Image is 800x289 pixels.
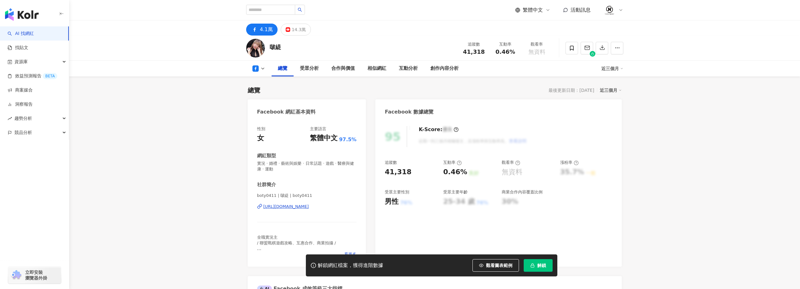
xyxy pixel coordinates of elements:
div: 受眾分析 [300,65,319,72]
a: 找貼文 [8,45,28,51]
span: 活動訊息 [571,7,591,13]
a: 洞察報告 [8,101,33,108]
span: 觀看圖表範例 [486,263,512,268]
span: 97.5% [339,136,357,143]
div: 14.3萬 [292,25,306,34]
a: 效益預測報告BETA [8,73,57,79]
span: 無資料 [528,49,545,55]
img: chrome extension [10,270,22,280]
span: 資源庫 [14,55,28,69]
div: Facebook 網紅基本資料 [257,108,316,115]
span: 競品分析 [14,125,32,140]
div: 追蹤數 [385,160,397,165]
span: 解鎖 [537,263,546,268]
a: 商案媒合 [8,87,33,93]
img: KOL Avatar [246,39,265,58]
div: 解鎖網紅檔案，獲得進階數據 [318,262,383,269]
div: 41,318 [385,167,411,177]
img: logo [5,8,39,21]
div: 近三個月 [600,86,622,94]
div: 合作與價值 [331,65,355,72]
span: boty0411 | 啵緹 | boty0411 [257,193,357,198]
span: 0.46% [495,49,515,55]
span: 立即安裝 瀏覽器外掛 [25,270,47,281]
img: 02.jpeg [604,4,615,16]
button: 觀看圖表範例 [472,259,519,272]
div: [URL][DOMAIN_NAME] [263,204,309,209]
div: 觀看率 [525,41,549,47]
div: Facebook 數據總覽 [385,108,433,115]
div: 互動率 [443,160,462,165]
span: search [298,8,302,12]
div: 最後更新日期：[DATE] [549,88,594,93]
div: K-Score : [419,126,459,133]
span: rise [8,116,12,121]
button: 14.3萬 [281,24,311,36]
button: 4.1萬 [246,24,278,36]
div: 總覽 [278,65,287,72]
div: 受眾主要性別 [385,189,409,195]
div: 受眾主要年齡 [443,189,468,195]
div: 網紅類型 [257,153,276,159]
div: 繁體中文 [310,133,338,143]
div: 創作內容分析 [430,65,459,72]
div: 女 [257,133,264,143]
div: 追蹤數 [462,41,486,47]
span: 41,318 [463,48,485,55]
span: 看更多 [344,252,356,257]
span: 繁體中文 [523,7,543,14]
div: 主要語言 [310,126,326,132]
div: 0.46% [443,167,467,177]
div: 男性 [385,197,399,207]
a: searchAI 找網紅 [8,31,34,37]
div: 4.1萬 [260,25,273,34]
div: 性別 [257,126,265,132]
button: 解鎖 [524,259,553,272]
div: 啵緹 [270,43,281,51]
div: 近三個月 [601,64,623,74]
div: 相似網紅 [367,65,386,72]
div: 互動率 [494,41,517,47]
div: 總覽 [248,86,260,95]
span: 趨勢分析 [14,111,32,125]
div: 互動分析 [399,65,418,72]
a: [URL][DOMAIN_NAME] [257,204,357,209]
span: 全職實況主 / 聯盟戰棋遊戲攻略、互惠合作、商業拍攝 / 曾任「傳說對決」「部落衝突：皇室戰爭」「聯盟戰棋」賽事主持人及賽評 工商合作請洽：[EMAIL_ADDRESS][DOMAIN_NAME] [257,235,351,274]
span: 實況 · 婚禮 · 藝術與娛樂 · 日常話題 · 遊戲 · 醫療與健康 · 運動 [257,161,357,172]
div: 社群簡介 [257,181,276,188]
a: chrome extension立即安裝 瀏覽器外掛 [8,267,61,284]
